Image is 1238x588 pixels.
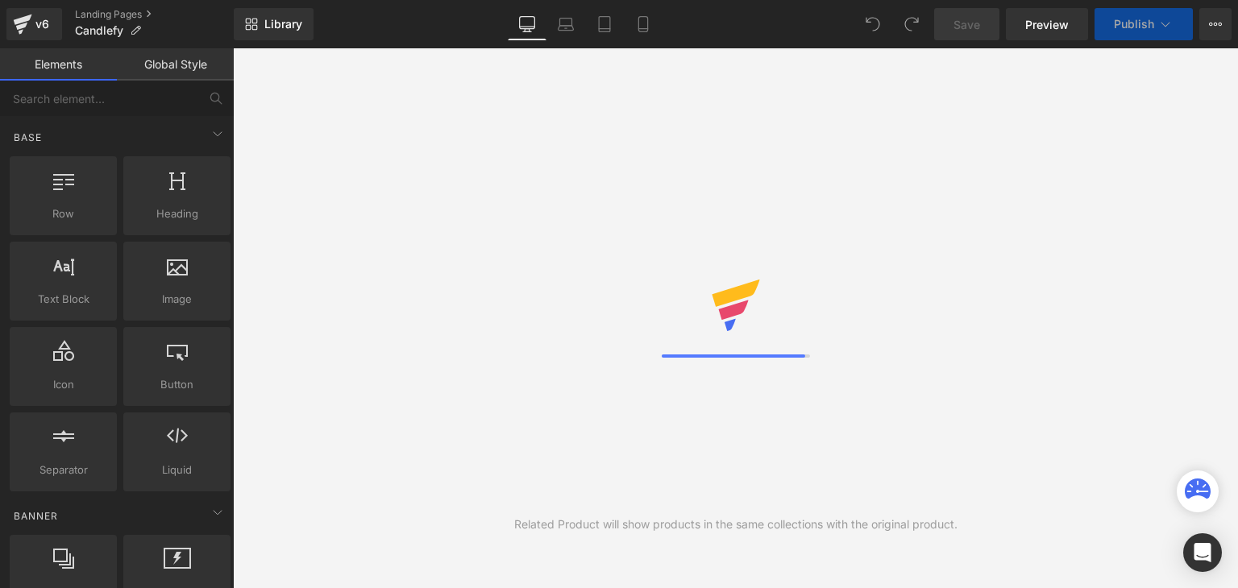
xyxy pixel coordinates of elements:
span: Candlefy [75,24,123,37]
span: Separator [15,462,112,478]
span: Text Block [15,291,112,308]
span: Heading [128,205,226,222]
span: Image [128,291,226,308]
span: Save [953,16,980,33]
span: Icon [15,376,112,393]
div: v6 [32,14,52,35]
a: New Library [234,8,314,40]
span: Liquid [128,462,226,478]
a: Global Style [117,48,234,81]
a: Preview [1006,8,1088,40]
a: Mobile [624,8,663,40]
a: Landing Pages [75,8,234,21]
div: Related Product will show products in the same collections with the original product. [514,516,958,533]
span: Row [15,205,112,222]
a: Tablet [585,8,624,40]
span: Publish [1114,18,1154,31]
button: Publish [1095,8,1193,40]
span: Banner [12,508,60,524]
span: Library [264,17,302,31]
a: Desktop [508,8,546,40]
span: Button [128,376,226,393]
a: Laptop [546,8,585,40]
span: Base [12,130,44,145]
button: More [1199,8,1232,40]
div: Open Intercom Messenger [1183,533,1222,572]
span: Preview [1025,16,1069,33]
a: v6 [6,8,62,40]
button: Redo [895,8,928,40]
button: Undo [857,8,889,40]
